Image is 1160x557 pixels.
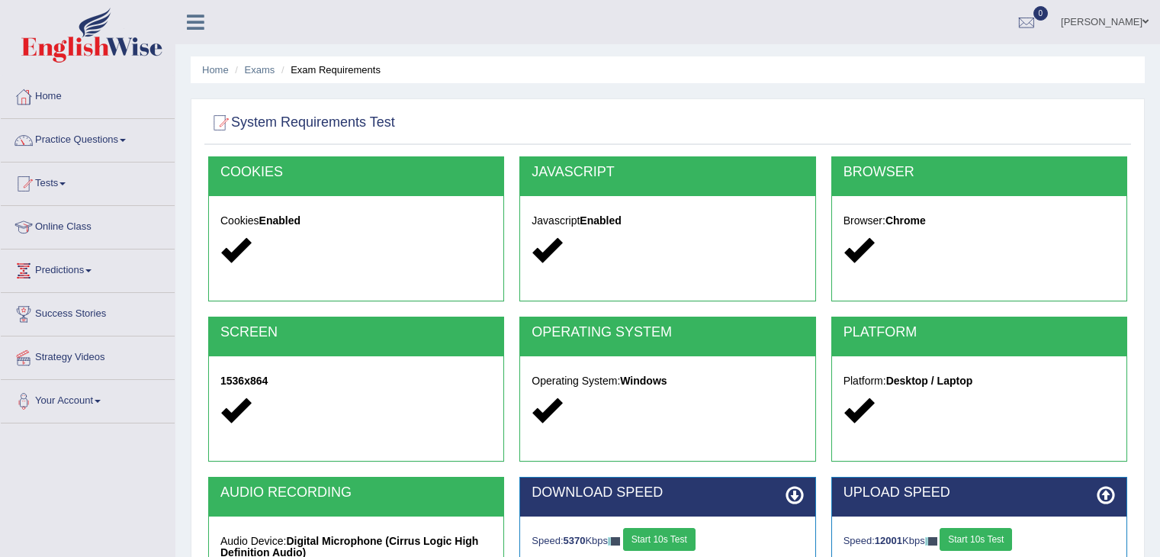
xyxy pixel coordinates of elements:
[245,64,275,76] a: Exams
[843,375,1115,387] h5: Platform:
[532,528,803,555] div: Speed: Kbps
[843,485,1115,501] h2: UPLOAD SPEED
[843,215,1115,227] h5: Browser:
[532,165,803,180] h2: JAVASCRIPT
[885,214,926,227] strong: Chrome
[202,64,229,76] a: Home
[532,485,803,501] h2: DOWNLOAD SPEED
[843,528,1115,555] div: Speed: Kbps
[940,528,1012,551] button: Start 10s Test
[1033,6,1049,21] span: 0
[220,485,492,501] h2: AUDIO RECORDING
[886,375,973,387] strong: Desktop / Laptop
[220,375,268,387] strong: 1536x864
[532,215,803,227] h5: Javascript
[1,250,175,288] a: Predictions
[1,76,175,114] a: Home
[532,325,803,340] h2: OPERATING SYSTEM
[208,111,395,134] h2: System Requirements Test
[532,375,803,387] h5: Operating System:
[1,163,175,201] a: Tests
[620,375,667,387] strong: Windows
[1,336,175,375] a: Strategy Videos
[220,165,492,180] h2: COOKIES
[1,206,175,244] a: Online Class
[278,63,381,77] li: Exam Requirements
[623,528,696,551] button: Start 10s Test
[1,380,175,418] a: Your Account
[925,537,937,546] img: ajax-loader-fb-connection.gif
[1,119,175,157] a: Practice Questions
[843,165,1115,180] h2: BROWSER
[259,214,300,227] strong: Enabled
[220,215,492,227] h5: Cookies
[1,293,175,331] a: Success Stories
[564,535,586,546] strong: 5370
[580,214,621,227] strong: Enabled
[220,325,492,340] h2: SCREEN
[875,535,902,546] strong: 12001
[608,537,620,546] img: ajax-loader-fb-connection.gif
[843,325,1115,340] h2: PLATFORM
